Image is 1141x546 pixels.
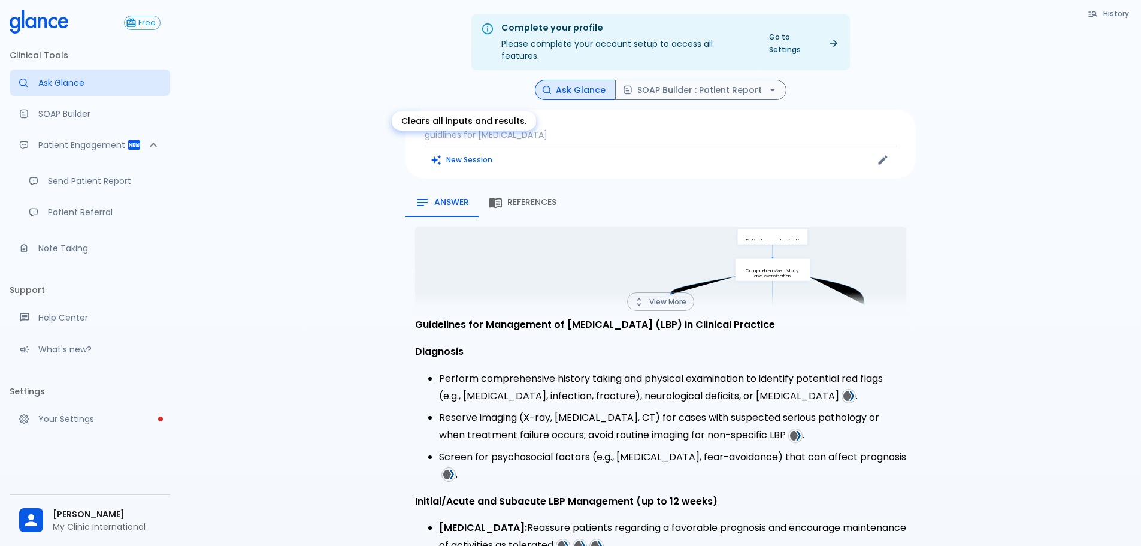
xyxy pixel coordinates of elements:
li: Support [10,276,170,304]
button: SOAP Builder : Patient Report [615,80,786,101]
li: Clinical Tools [10,41,170,70]
span: Answer [434,197,469,208]
p: Send Patient Report [48,175,161,187]
div: Clears all inputs and results. [392,111,536,131]
li: Screen for psychosocial factors (e.g., [MEDICAL_DATA], fear-avoidance) that can affect prognosis . [439,449,906,484]
img: favicons [443,469,454,480]
a: Advanced note-taking [10,235,170,261]
button: View More [627,292,694,311]
li: Settings [10,377,170,406]
a: Click to view or change your subscription [124,16,170,30]
p: Comprehensive history and examination [744,268,801,279]
button: Free [124,16,161,30]
div: Please complete your account setup to access all features. [501,18,752,67]
button: Ask Glance [535,80,616,101]
p: My Clinic International [53,521,161,533]
p: guidlines for [MEDICAL_DATA] [425,129,897,141]
p: Patient Referral [48,206,161,218]
img: favicons [843,391,854,402]
a: Moramiz: Find ICD10AM codes instantly [10,70,170,96]
a: Go to Settings [762,28,845,58]
span: References [507,197,556,208]
img: favicons [790,430,801,441]
p: SOAP Builder [38,108,161,120]
a: Docugen: Compose a clinical documentation in seconds [10,101,170,127]
p: Note Taking [38,242,161,254]
a: Send a patient summary [19,168,170,194]
a: Please complete account setup [10,406,170,432]
p: What's new? [38,343,161,355]
span: Free [134,19,160,28]
p: Your Settings [38,413,161,425]
p: Patient Engagement [38,139,127,151]
strong: Initial/Acute and Subacute LBP Management (up to 12 weeks) [415,494,718,508]
strong: Diagnosis [415,345,464,358]
button: History [1082,5,1136,22]
button: Edit [874,151,892,169]
div: [PERSON_NAME]My Clinic International [10,500,170,541]
li: Reserve imaging (X-ray, [MEDICAL_DATA], CT) for cases with suspected serious pathology or when tr... [439,409,906,444]
span: [PERSON_NAME] [53,508,161,521]
a: Get help from our support team [10,304,170,331]
button: Clears all inputs and results. [425,151,500,168]
p: Patient presents with LBP [746,238,803,243]
p: Help Center [38,312,161,324]
div: Recent updates and feature releases [10,336,170,363]
strong: Guidelines for Management of [MEDICAL_DATA] (LBP) in Clinical Practice [415,318,775,331]
a: Receive patient referrals [19,199,170,225]
div: Complete your profile [501,22,752,35]
strong: [MEDICAL_DATA]: [439,521,527,535]
li: Perform comprehensive history taking and physical examination to identify potential red flags (e.... [439,370,906,405]
div: Patient Reports & Referrals [10,132,170,158]
p: Ask Glance [38,77,161,89]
